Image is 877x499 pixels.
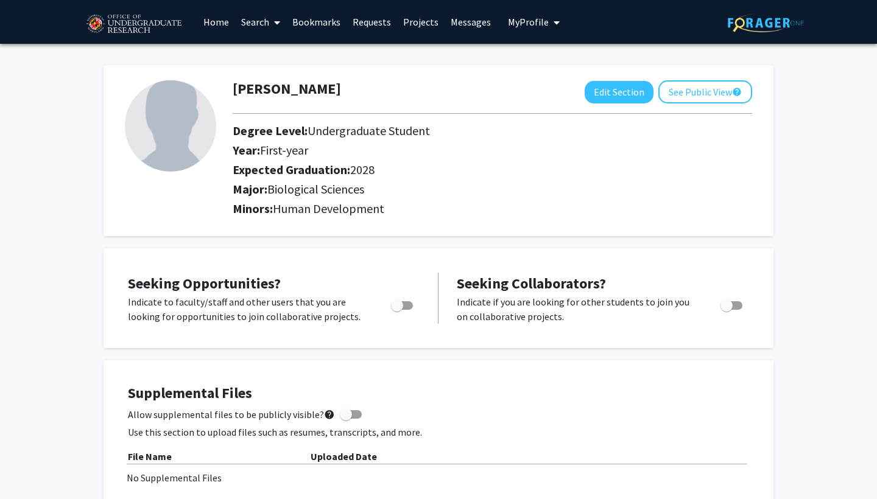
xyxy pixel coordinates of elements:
span: My Profile [508,16,549,28]
span: 2028 [350,162,375,177]
h2: Year: [233,143,684,158]
div: Toggle [386,295,420,313]
a: Search [235,1,286,43]
span: First-year [260,142,308,158]
p: Indicate if you are looking for other students to join you on collaborative projects. [457,295,697,324]
img: Profile Picture [125,80,216,172]
span: Human Development [273,201,384,216]
mat-icon: help [732,85,742,99]
b: Uploaded Date [311,450,377,462]
p: Indicate to faculty/staff and other users that you are looking for opportunities to join collabor... [128,295,368,324]
button: See Public View [658,80,752,103]
span: Seeking Collaborators? [457,274,606,293]
a: Requests [347,1,397,43]
h4: Supplemental Files [128,385,749,402]
b: File Name [128,450,172,462]
mat-icon: help [324,407,335,422]
a: Bookmarks [286,1,347,43]
span: Allow supplemental files to be publicly visible? [128,407,335,422]
a: Projects [397,1,445,43]
span: Seeking Opportunities? [128,274,281,293]
h2: Major: [233,182,752,197]
h2: Expected Graduation: [233,162,684,177]
h2: Minors: [233,201,752,216]
iframe: Chat [9,444,52,490]
button: Edit Section [585,81,653,103]
p: Use this section to upload files such as resumes, transcripts, and more. [128,425,749,439]
span: Undergraduate Student [308,123,430,138]
a: Messages [445,1,497,43]
div: No Supplemental Files [127,470,750,485]
img: ForagerOne Logo [728,13,804,32]
div: Toggle [716,295,749,313]
h2: Degree Level: [233,124,684,138]
h1: [PERSON_NAME] [233,80,341,98]
img: University of Maryland Logo [82,9,185,40]
a: Home [197,1,235,43]
span: Biological Sciences [267,181,364,197]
